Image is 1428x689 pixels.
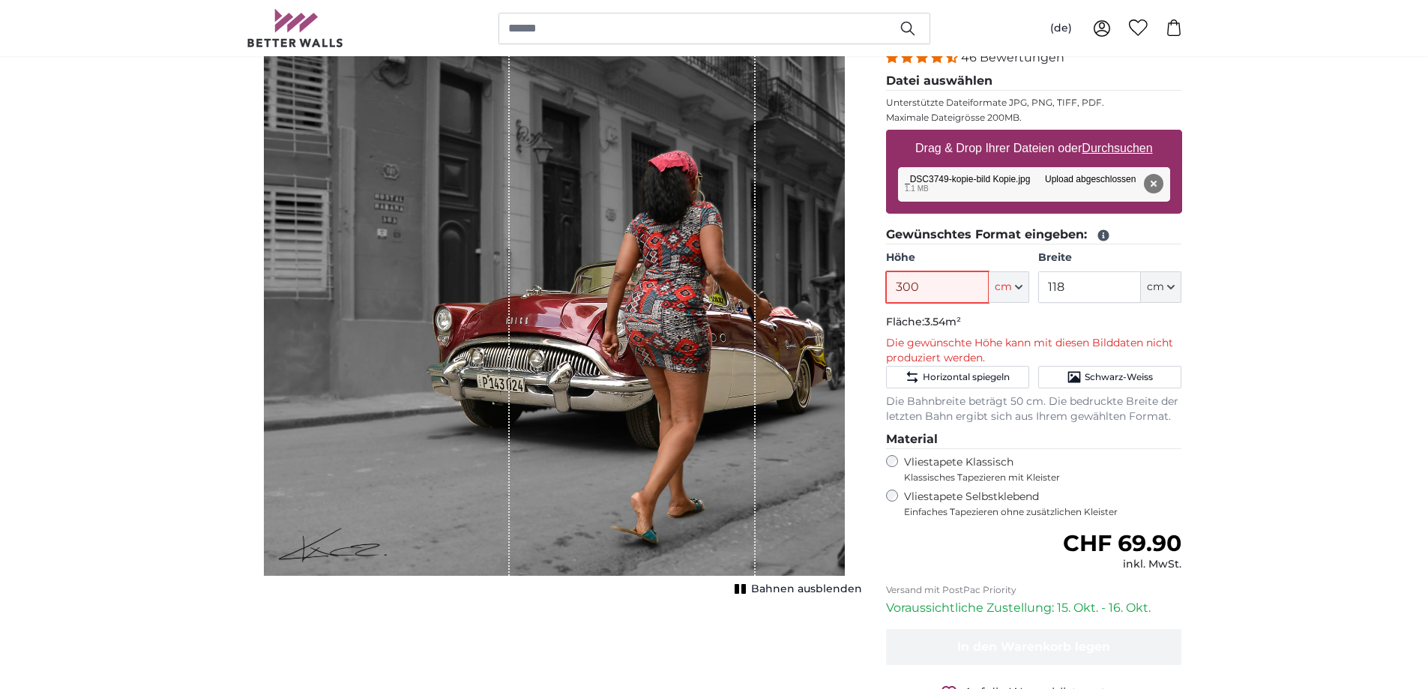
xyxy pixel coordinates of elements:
button: cm [1141,271,1181,303]
p: Die gewünschte Höhe kann mit diesen Bilddaten nicht produziert werden. [886,336,1182,366]
span: CHF 69.90 [1063,529,1181,557]
p: Die Bahnbreite beträgt 50 cm. Die bedruckte Breite der letzten Bahn ergibt sich aus Ihrem gewählt... [886,394,1182,424]
button: Schwarz-Weiss [1038,366,1181,388]
label: Drag & Drop Ihrer Dateien oder [909,133,1159,163]
button: Horizontal spiegeln [886,366,1029,388]
p: Fläche: [886,315,1182,330]
legend: Material [886,430,1182,449]
label: Vliestapete Selbstklebend [904,490,1182,518]
span: 46 Bewertungen [961,50,1064,64]
button: In den Warenkorb legen [886,629,1182,665]
button: cm [989,271,1029,303]
label: Breite [1038,250,1181,265]
p: Unterstützte Dateiformate JPG, PNG, TIFF, PDF. [886,97,1182,109]
p: Versand mit PostPac Priority [886,584,1182,596]
p: Voraussichtliche Zustellung: 15. Okt. - 16. Okt. [886,599,1182,617]
button: (de) [1038,15,1084,42]
u: Durchsuchen [1082,142,1152,154]
button: Bahnen ausblenden [730,579,862,600]
span: Schwarz-Weiss [1085,371,1153,383]
span: In den Warenkorb legen [957,640,1110,654]
div: inkl. MwSt. [1063,557,1181,572]
span: 3.54m² [924,315,961,328]
span: cm [1147,280,1164,295]
span: Bahnen ausblenden [751,582,862,597]
span: 4.37 stars [886,50,961,64]
legend: Datei auswählen [886,72,1182,91]
span: cm [995,280,1012,295]
span: Einfaches Tapezieren ohne zusätzlichen Kleister [904,506,1182,518]
legend: Gewünschtes Format eingeben: [886,226,1182,244]
label: Vliestapete Klassisch [904,455,1169,484]
span: Horizontal spiegeln [923,371,1010,383]
label: Höhe [886,250,1029,265]
p: Maximale Dateigrösse 200MB. [886,112,1182,124]
img: Betterwalls [247,9,344,47]
span: Klassisches Tapezieren mit Kleister [904,472,1169,484]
